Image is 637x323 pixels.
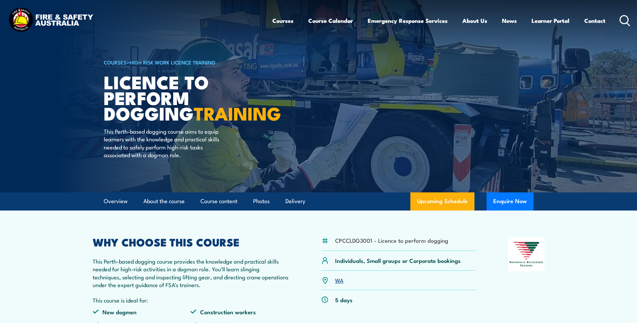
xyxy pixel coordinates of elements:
a: WA [335,276,344,284]
li: New dogmen [93,308,191,316]
a: About the course [143,192,185,210]
a: Course Calendar [308,12,353,30]
li: CPCCLDG3001 - Licence to perform dogging [335,236,448,244]
a: Contact [584,12,605,30]
p: This Perth-based dogging course aims to equip learners with the knowledge and practical skills ne... [104,127,226,159]
strong: TRAINING [194,99,281,127]
p: This Perth-based dogging course provides the knowledge and practical skills needed for high-risk ... [93,257,289,289]
h6: > [104,58,270,66]
a: Photos [253,192,270,210]
p: This course is ideal for: [93,296,289,304]
a: Course content [200,192,237,210]
a: Emergency Response Services [368,12,448,30]
h1: Licence to Perform Dogging [104,74,270,121]
a: About Us [462,12,487,30]
h2: WHY CHOOSE THIS COURSE [93,237,289,246]
p: Individuals, Small groups or Corporate bookings [335,257,461,264]
a: Delivery [285,192,305,210]
p: 5 days [335,296,353,304]
img: Nationally Recognised Training logo. [508,237,545,271]
a: Upcoming Schedule [410,192,474,211]
a: Courses [272,12,293,30]
a: Overview [104,192,128,210]
a: News [502,12,517,30]
a: High Risk Work Licence Training [130,58,216,66]
a: Learner Portal [532,12,570,30]
a: COURSES [104,58,127,66]
button: Enquire Now [487,192,534,211]
li: Construction workers [190,308,288,316]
